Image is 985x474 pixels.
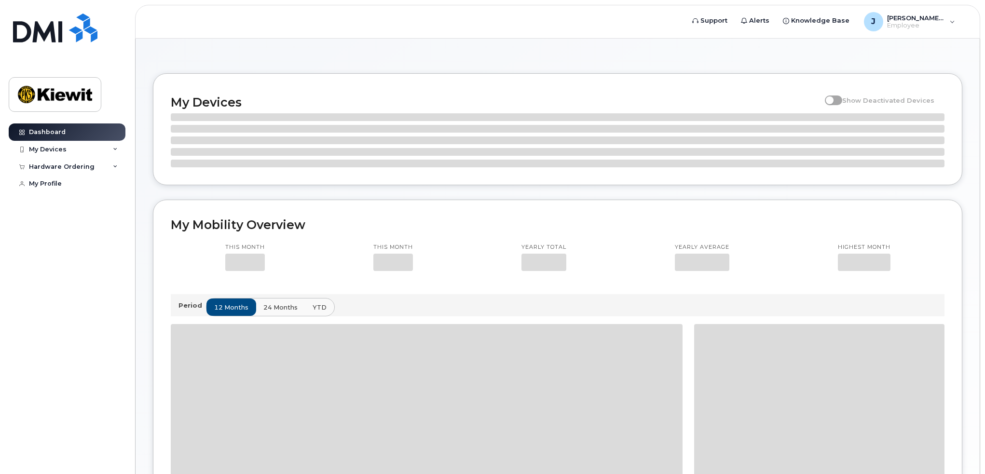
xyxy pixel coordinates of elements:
p: Period [178,301,206,310]
span: YTD [313,303,327,312]
span: 24 months [263,303,298,312]
p: Highest month [838,244,890,251]
h2: My Devices [171,95,820,109]
input: Show Deactivated Devices [825,91,833,99]
p: Yearly average [675,244,729,251]
p: This month [373,244,413,251]
span: Show Deactivated Devices [842,96,934,104]
p: This month [225,244,265,251]
p: Yearly total [521,244,566,251]
h2: My Mobility Overview [171,217,944,232]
